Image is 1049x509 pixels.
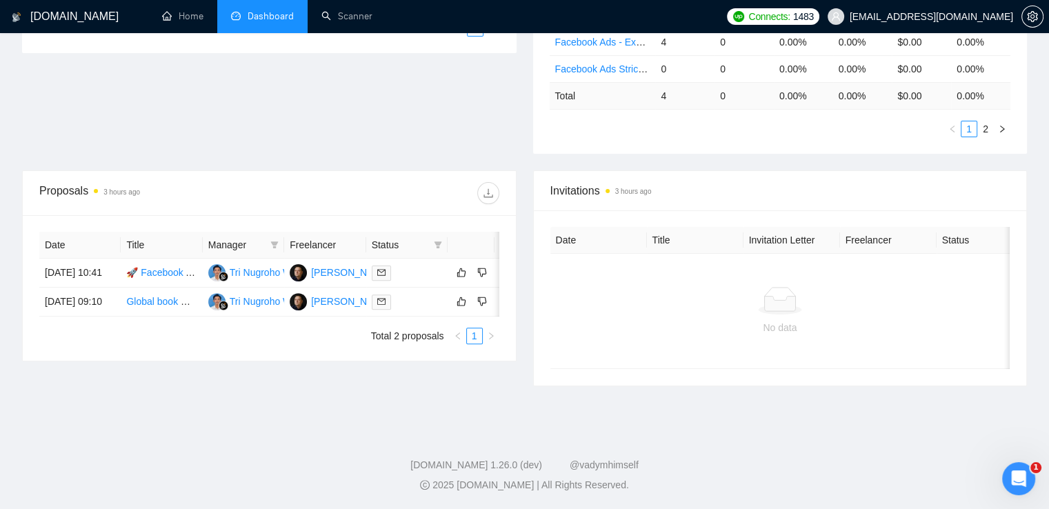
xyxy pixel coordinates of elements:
img: TN [208,293,226,310]
span: Manager [208,237,265,252]
a: DS[PERSON_NAME] [290,266,390,277]
span: right [998,125,1006,133]
button: right [483,20,500,37]
div: Proposals [39,182,269,204]
td: [DATE] 10:41 [39,259,121,288]
img: DS [290,264,307,281]
td: 4 [655,28,715,55]
a: 1 [961,121,977,137]
span: setting [1022,11,1043,22]
td: 0.00% [833,28,892,55]
a: homeHome [162,10,203,22]
a: [DOMAIN_NAME] 1.26.0 (dev) [410,459,542,470]
td: $ 0.00 [892,82,951,109]
li: Previous Page [944,121,961,137]
span: Connects: [748,9,790,24]
th: Title [647,227,743,254]
span: filter [268,234,281,255]
th: Invitation Letter [743,227,840,254]
li: 2 [977,121,994,137]
time: 3 hours ago [103,188,140,196]
td: 🚀 Facebook Ads Agency Needed to Build & Manage High-Converting Funnel (Advanced Workshop Launch) [121,259,202,288]
th: Title [121,232,202,259]
span: download [478,188,499,199]
button: right [483,328,499,344]
td: 0.00% [774,55,833,82]
td: Total [550,82,656,109]
a: DS[PERSON_NAME] [290,295,390,306]
img: DS [290,293,307,310]
a: Global book marketing and ad campaign manager for [DEMOGRAPHIC_DATA] author [126,296,495,307]
a: Facebook Ads - Exact Phrasing [555,37,690,48]
span: left [948,125,957,133]
span: left [454,332,462,340]
img: TN [208,264,226,281]
a: 1 [467,328,482,343]
td: 4 [655,82,715,109]
td: 0.00% [833,55,892,82]
th: Date [550,227,647,254]
button: like [453,293,470,310]
td: 0.00% [951,55,1010,82]
img: logo [12,6,21,28]
td: 0 [715,55,774,82]
button: like [453,264,470,281]
button: left [944,121,961,137]
span: like [457,296,466,307]
div: Tri Nugroho Wibowo [230,265,317,280]
div: [PERSON_NAME] [311,294,390,309]
a: TNTri Nugroho Wibowo [208,266,317,277]
span: Invitations [550,182,1010,199]
th: Status [937,227,1033,254]
img: upwork-logo.png [733,11,744,22]
td: Global book marketing and ad campaign manager for Christian author [121,288,202,317]
span: dislike [477,267,487,278]
td: 0.00 % [951,82,1010,109]
th: Freelancer [840,227,937,254]
span: mail [377,297,386,306]
div: 2025 [DOMAIN_NAME] | All Rights Reserved. [11,478,1038,492]
div: No data [561,320,999,335]
iframe: Intercom live chat [1002,462,1035,495]
td: $0.00 [892,55,951,82]
th: Date [39,232,121,259]
img: gigradar-bm.png [219,301,228,310]
a: Facebook Ads Strict Budget [555,63,675,74]
td: $0.00 [892,28,951,55]
li: 1 [466,328,483,344]
span: 1483 [793,9,814,24]
span: user [831,12,841,21]
th: Manager [203,232,284,259]
span: dislike [477,296,487,307]
span: copyright [420,480,430,490]
img: gigradar-bm.png [219,272,228,281]
button: right [994,121,1010,137]
td: 0.00 % [833,82,892,109]
li: Next Page [483,328,499,344]
div: [PERSON_NAME] [311,265,390,280]
a: 🚀 Facebook Ads Agency Needed to Build & Manage High-Converting Funnel (Advanced Workshop Launch) [126,267,591,278]
li: Previous Page [450,328,466,344]
td: 0.00% [774,28,833,55]
li: Next Page [994,121,1010,137]
span: filter [270,241,279,249]
button: left [450,20,467,37]
span: like [457,267,466,278]
button: dislike [474,264,490,281]
a: searchScanner [321,10,372,22]
span: mail [377,268,386,277]
a: TNTri Nugroho Wibowo [208,295,317,306]
button: download [477,182,499,204]
span: Dashboard [248,10,294,22]
time: 3 hours ago [615,188,652,195]
span: 1 [1030,462,1041,473]
li: Next Page [483,20,500,37]
li: Previous Page [450,20,467,37]
li: 1 [961,121,977,137]
button: left [450,328,466,344]
a: @vadymhimself [570,459,639,470]
span: filter [434,241,442,249]
td: 0 [715,82,774,109]
td: [DATE] 09:10 [39,288,121,317]
span: right [487,332,495,340]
